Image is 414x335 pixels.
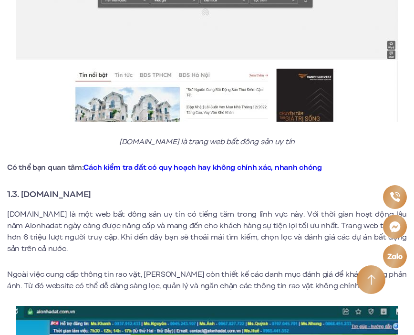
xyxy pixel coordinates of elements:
[388,220,402,233] img: Messenger icon
[367,274,375,285] img: Arrow icon
[7,269,407,292] p: Ngoài việc cung cấp thông tin rao vặt, [PERSON_NAME] còn thiết kế các danh mục đánh giá để khách ...
[389,191,401,202] img: Phone icon
[387,252,404,261] img: Zalo icon
[7,162,322,173] strong: Có thể bạn quan tâm:
[119,136,295,147] em: [DOMAIN_NAME] là trang web bất đông sản uy tín
[7,188,91,200] strong: 1.3. [DOMAIN_NAME]
[83,162,321,173] a: Cách kiểm tra đất có quy hoạch hay không chính xác, nhanh chóng
[7,209,407,254] p: [DOMAIN_NAME] là một web bất đông sản uy tín có tiếng tăm trong lĩnh vực này. Với thời gian hoạt ...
